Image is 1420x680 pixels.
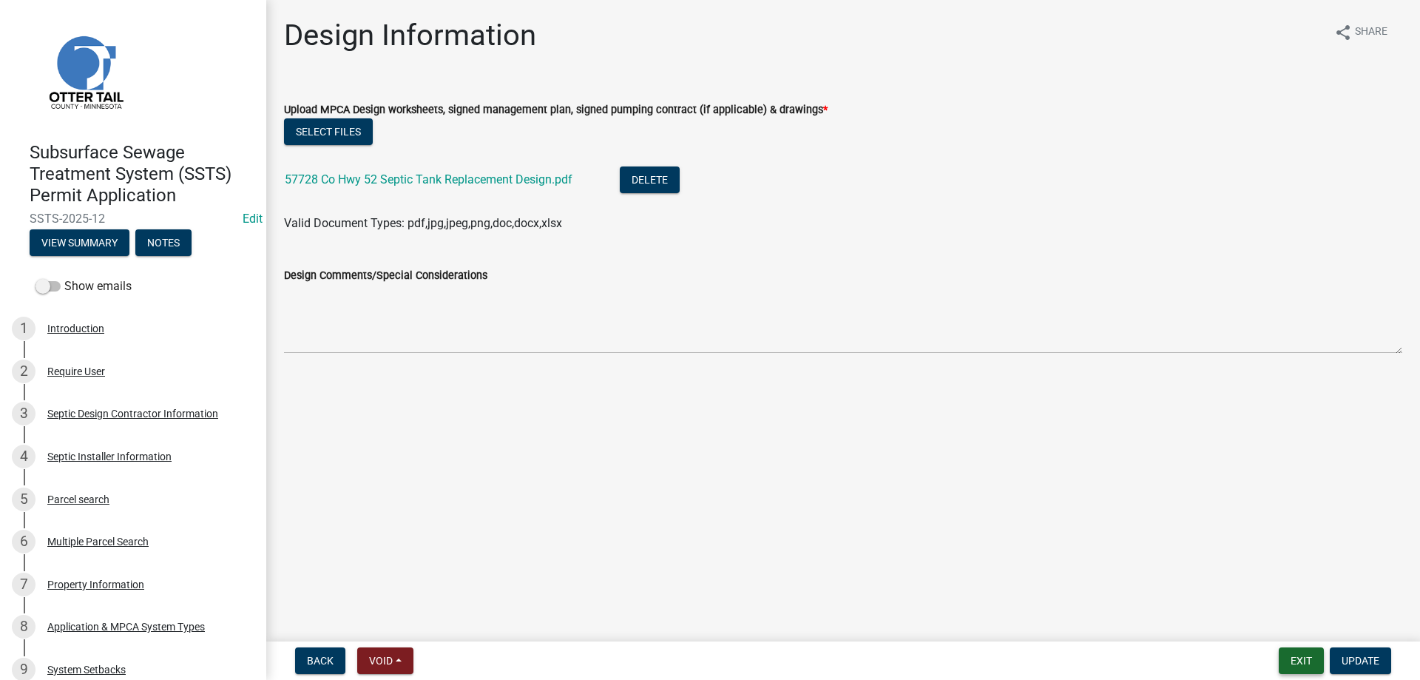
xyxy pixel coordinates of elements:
[12,573,35,596] div: 7
[295,647,345,674] button: Back
[284,118,373,145] button: Select files
[135,238,192,250] wm-modal-confirm: Notes
[30,142,254,206] h4: Subsurface Sewage Treatment System (SSTS) Permit Application
[47,451,172,462] div: Septic Installer Information
[47,494,109,505] div: Parcel search
[47,664,126,675] div: System Setbacks
[284,271,487,281] label: Design Comments/Special Considerations
[30,212,237,226] span: SSTS-2025-12
[1322,18,1399,47] button: shareShare
[30,16,141,127] img: Otter Tail County, Minnesota
[284,105,828,115] label: Upload MPCA Design worksheets, signed management plan, signed pumping contract (if applicable) & ...
[12,317,35,340] div: 1
[12,488,35,511] div: 5
[12,445,35,468] div: 4
[12,402,35,425] div: 3
[1330,647,1391,674] button: Update
[12,615,35,639] div: 8
[369,655,393,667] span: Void
[47,536,149,547] div: Multiple Parcel Search
[1279,647,1324,674] button: Exit
[47,323,104,334] div: Introduction
[284,216,562,230] span: Valid Document Types: pdf,jpg,jpeg,png,doc,docx,xlsx
[47,366,105,377] div: Require User
[1342,655,1379,667] span: Update
[12,360,35,383] div: 2
[285,172,572,186] a: 57728 Co Hwy 52 Septic Tank Replacement Design.pdf
[307,655,334,667] span: Back
[30,238,129,250] wm-modal-confirm: Summary
[1334,24,1352,41] i: share
[620,174,680,188] wm-modal-confirm: Delete Document
[35,277,132,295] label: Show emails
[357,647,413,674] button: Void
[243,212,263,226] wm-modal-confirm: Edit Application Number
[620,166,680,193] button: Delete
[12,530,35,553] div: 6
[1355,24,1387,41] span: Share
[284,18,536,53] h1: Design Information
[47,408,218,419] div: Septic Design Contractor Information
[47,579,144,590] div: Property Information
[30,229,129,256] button: View Summary
[243,212,263,226] a: Edit
[47,622,205,632] div: Application & MPCA System Types
[135,229,192,256] button: Notes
